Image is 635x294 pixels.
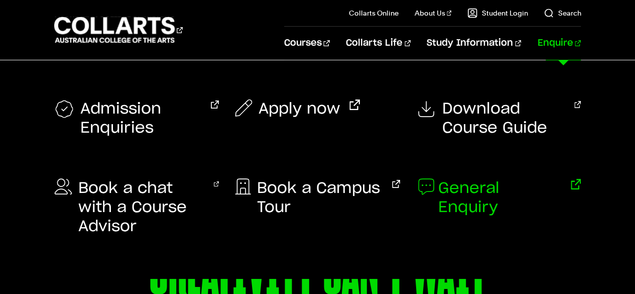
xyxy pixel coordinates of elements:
span: Download Course Guide [442,100,565,138]
a: Apply now [235,100,360,119]
a: Courses [284,27,330,60]
a: Student Login [467,8,528,18]
a: Download Course Guide [416,100,581,138]
div: Go to homepage [54,16,183,44]
a: General Enquiry [416,179,581,217]
span: General Enquiry [438,179,562,217]
a: Book a chat with a Course Advisor [54,179,219,236]
a: Search [544,8,581,18]
span: Admission Enquiries [80,100,202,138]
a: Enquire [537,27,581,60]
span: Book a chat with a Course Advisor [78,179,205,236]
a: Admission Enquiries [54,100,219,138]
a: About Us [415,8,452,18]
a: Collarts Life [346,27,411,60]
span: Book a Campus Tour [257,179,383,217]
span: Apply now [259,100,340,119]
a: Study Information [427,27,521,60]
a: Collarts Online [349,8,399,18]
a: Book a Campus Tour [235,179,400,217]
